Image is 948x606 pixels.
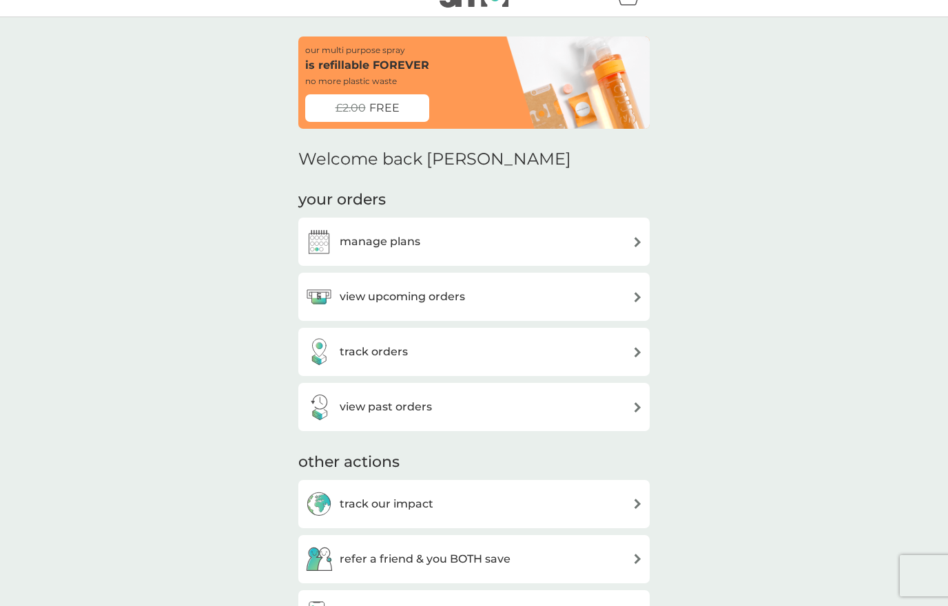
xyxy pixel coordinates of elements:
[632,292,643,302] img: arrow right
[340,288,465,306] h3: view upcoming orders
[632,237,643,247] img: arrow right
[305,43,405,56] p: our multi purpose spray
[369,99,400,117] span: FREE
[340,398,432,416] h3: view past orders
[632,499,643,509] img: arrow right
[632,347,643,357] img: arrow right
[340,495,433,513] h3: track our impact
[340,233,420,251] h3: manage plans
[340,550,511,568] h3: refer a friend & you BOTH save
[336,99,366,117] span: £2.00
[632,554,643,564] img: arrow right
[632,402,643,412] img: arrow right
[305,56,429,74] p: is refillable FOREVER
[298,149,571,169] h2: Welcome back [PERSON_NAME]
[298,189,386,211] h3: your orders
[305,74,397,87] p: no more plastic waste
[340,343,408,361] h3: track orders
[298,452,400,473] h3: other actions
